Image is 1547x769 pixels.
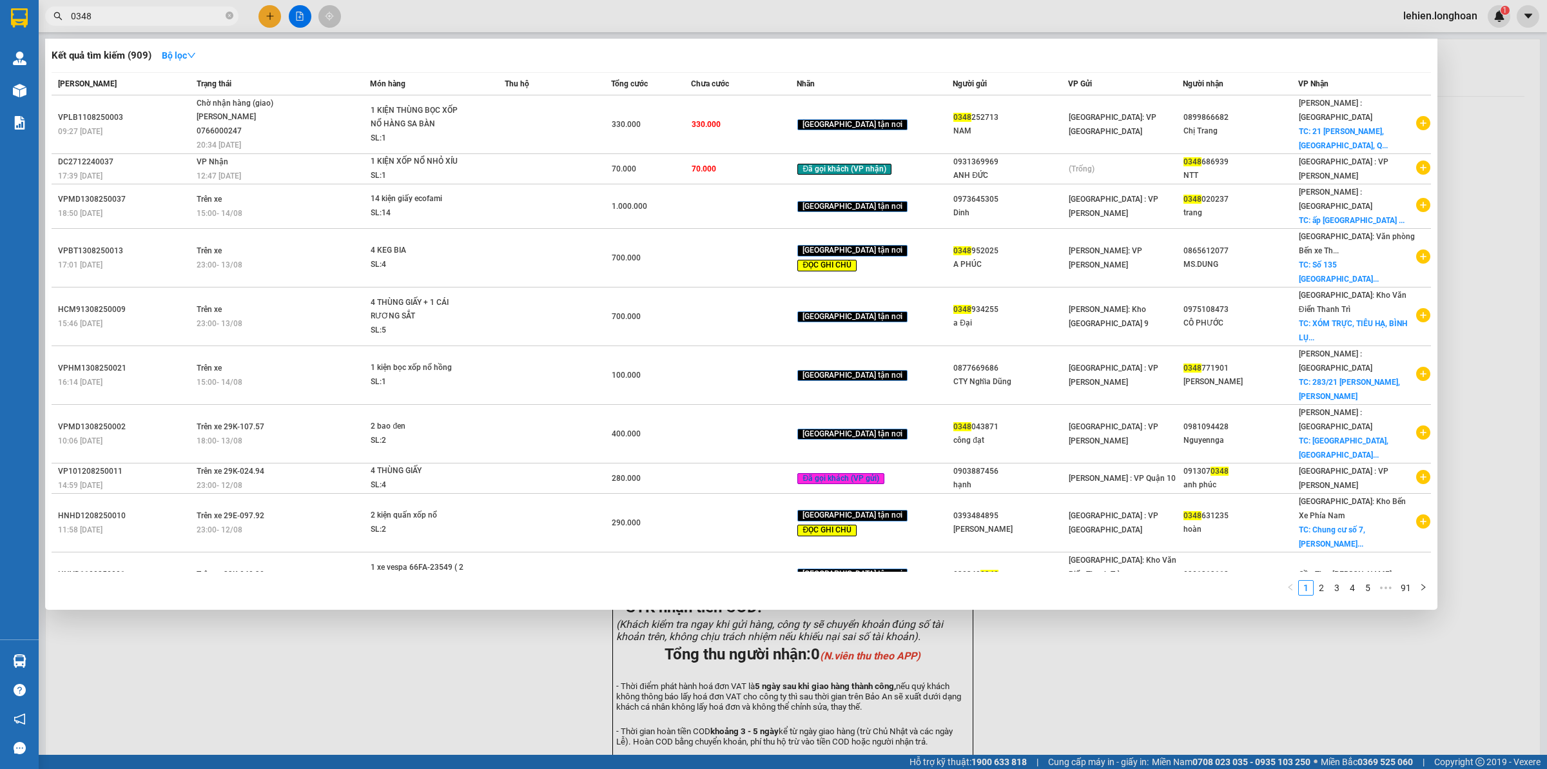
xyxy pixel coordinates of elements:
[1183,509,1298,523] div: 631235
[13,52,26,65] img: warehouse-icon
[1299,349,1372,373] span: [PERSON_NAME] : [GEOGRAPHIC_DATA]
[1211,467,1229,476] span: 0348
[1345,580,1360,596] li: 4
[797,569,908,580] span: [GEOGRAPHIC_DATA] tận nơi
[953,523,1067,536] div: [PERSON_NAME]
[197,570,264,579] span: Trên xe 29K-040.98
[1069,195,1158,218] span: [GEOGRAPHIC_DATA] : VP [PERSON_NAME]
[953,434,1067,447] div: công đạt
[1376,580,1396,596] span: •••
[1416,367,1430,381] span: plus-circle
[13,654,26,668] img: warehouse-icon
[1416,425,1430,440] span: plus-circle
[1183,568,1298,581] div: 0901219112
[1069,422,1158,445] span: [GEOGRAPHIC_DATA] : VP [PERSON_NAME]
[58,436,102,445] span: 10:06 [DATE]
[371,420,467,434] div: 2 bao đen
[1299,581,1313,595] a: 1
[13,84,26,97] img: warehouse-icon
[197,260,242,269] span: 23:00 - 13/08
[1183,206,1298,220] div: trang
[797,119,908,131] span: [GEOGRAPHIC_DATA] tận nơi
[1416,161,1430,175] span: plus-circle
[1183,511,1202,520] span: 0348
[1299,157,1388,180] span: [GEOGRAPHIC_DATA] : VP [PERSON_NAME]
[1416,116,1430,130] span: plus-circle
[1299,570,1392,579] span: Cần Thơ: [PERSON_NAME]
[371,131,467,146] div: SL: 1
[1397,581,1415,595] a: 91
[197,157,228,166] span: VP Nhận
[58,244,193,258] div: VPBT1308250013
[1183,303,1298,316] div: 0975108473
[1416,198,1430,212] span: plus-circle
[1183,465,1298,478] div: 091307
[1314,581,1328,595] a: 2
[1183,157,1202,166] span: 0348
[797,164,891,175] span: Đã gọi khách (VP nhận)
[953,305,971,314] span: 0348
[1183,523,1298,536] div: hoàn
[611,79,648,88] span: Tổng cước
[1416,249,1430,264] span: plus-circle
[505,79,529,88] span: Thu hộ
[58,303,193,316] div: HCM91308250009
[371,192,467,206] div: 14 kiện giấy ecofami
[58,319,102,328] span: 15:46 [DATE]
[1299,525,1365,549] span: TC: Chung cư số 7, [PERSON_NAME]...
[1183,316,1298,330] div: CÔ PHƯỚC
[1183,111,1298,124] div: 0899866682
[797,311,908,323] span: [GEOGRAPHIC_DATA] tận nơi
[1183,478,1298,492] div: anh phúc
[953,362,1067,375] div: 0877669686
[58,127,102,136] span: 09:27 [DATE]
[1183,79,1223,88] span: Người nhận
[691,79,729,88] span: Chưa cước
[14,742,26,754] span: message
[1183,169,1298,182] div: NTT
[197,97,293,111] div: Chờ nhận hàng (giao)
[197,195,222,204] span: Trên xe
[1069,511,1158,534] span: [GEOGRAPHIC_DATA] : VP [GEOGRAPHIC_DATA]
[197,110,293,138] div: [PERSON_NAME] 0766000247
[953,111,1067,124] div: 252713
[1183,362,1298,375] div: 771901
[797,370,908,382] span: [GEOGRAPHIC_DATA] tận nơi
[58,155,193,169] div: DC2712240037
[1299,319,1407,342] span: TC: XÓM TRỰC, TIÊU HẠ, BÌNH LỤ...
[58,465,193,478] div: VP101208250011
[1314,580,1329,596] li: 2
[197,141,241,150] span: 20:34 [DATE]
[371,258,467,272] div: SL: 4
[1299,497,1406,520] span: [GEOGRAPHIC_DATA]: Kho Bến Xe Phía Nam
[11,8,28,28] img: logo-vxr
[52,49,151,63] h3: Kết quả tìm kiếm ( 909 )
[1183,244,1298,258] div: 0865612077
[1299,260,1379,284] span: TC: Số 135 [GEOGRAPHIC_DATA]...
[54,12,63,21] span: search
[14,713,26,725] span: notification
[371,206,467,220] div: SL: 14
[797,79,815,88] span: Nhãn
[953,246,971,255] span: 0348
[1069,246,1142,269] span: [PERSON_NAME]: VP [PERSON_NAME]
[14,684,26,696] span: question-circle
[1330,581,1344,595] a: 3
[953,155,1067,169] div: 0931369969
[1299,378,1400,401] span: TC: 283/21 [PERSON_NAME], [PERSON_NAME]
[953,316,1067,330] div: a Đại
[197,79,231,88] span: Trạng thái
[797,201,908,213] span: [GEOGRAPHIC_DATA] tận nơi
[612,474,641,483] span: 280.000
[612,253,641,262] span: 700.000
[58,79,117,88] span: [PERSON_NAME]
[1299,467,1388,490] span: [GEOGRAPHIC_DATA] : VP [PERSON_NAME]
[371,296,467,324] div: 4 THÙNG GIẤY + 1 CÁI RƯƠNG SẮT
[371,478,467,492] div: SL: 4
[1069,364,1158,387] span: [GEOGRAPHIC_DATA] : VP [PERSON_NAME]
[58,171,102,180] span: 17:39 [DATE]
[371,509,467,523] div: 2 kiện quấn xốp nổ
[197,511,264,520] span: Trên xe 29E-097.92
[58,193,193,206] div: VPMD1308250037
[953,124,1067,138] div: NAM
